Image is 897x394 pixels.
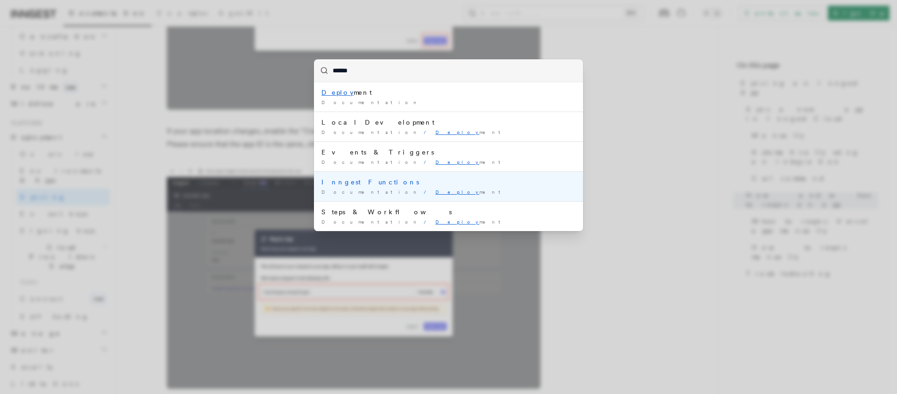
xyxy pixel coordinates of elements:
[424,129,432,135] span: /
[321,189,420,195] span: Documentation
[321,177,576,187] div: Inngest Functions
[321,88,576,97] div: ment
[321,159,420,165] span: Documentation
[321,148,576,157] div: Events & Triggers
[321,129,420,135] span: Documentation
[435,129,506,135] span: ment
[435,219,479,225] mark: Deploy
[321,207,576,217] div: Steps & Workflows
[435,159,506,165] span: ment
[321,99,420,105] span: Documentation
[321,219,420,225] span: Documentation
[435,189,479,195] mark: Deploy
[435,159,479,165] mark: Deploy
[424,159,432,165] span: /
[435,129,479,135] mark: Deploy
[424,189,432,195] span: /
[424,219,432,225] span: /
[435,189,506,195] span: ment
[435,219,506,225] span: ment
[321,89,354,96] mark: Deploy
[321,118,576,127] div: Local Development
